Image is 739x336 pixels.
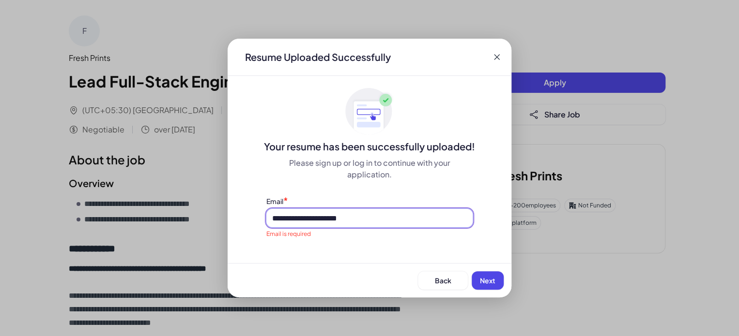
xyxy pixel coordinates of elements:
[237,50,399,64] div: Resume Uploaded Successfully
[345,88,394,136] img: ApplyedMaskGroup3.svg
[266,197,283,205] label: Email
[418,271,468,290] button: Back
[480,276,495,285] span: Next
[228,140,511,153] div: Your resume has been successfully uploaded!
[472,271,504,290] button: Next
[266,230,311,237] span: Email is required
[435,276,451,285] span: Back
[266,157,473,180] div: Please sign up or log in to continue with your application.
